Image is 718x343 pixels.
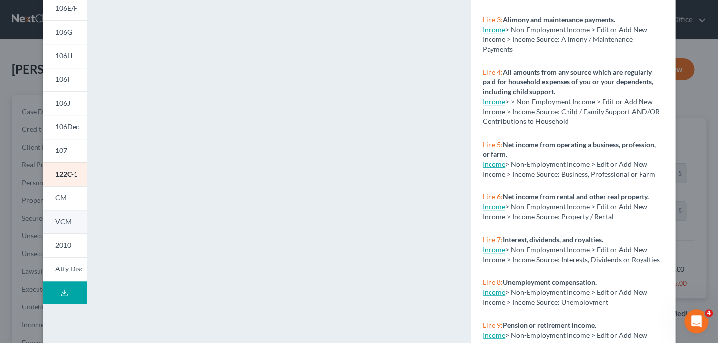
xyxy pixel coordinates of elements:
[43,257,87,281] a: Atty Disc
[483,140,503,149] span: Line 5:
[55,122,79,131] span: 106Dec
[55,99,70,107] span: 106J
[483,97,505,106] a: Income
[483,245,660,264] span: > Non-Employment Income > Edit or Add New Income > Income Source: Interests, Dividends or Royalties
[43,162,87,186] a: 122C-1
[483,68,503,76] span: Line 4:
[55,170,77,178] span: 122C-1
[483,202,505,211] a: Income
[55,51,73,60] span: 106H
[43,210,87,233] a: VCM
[483,288,647,306] span: > Non-Employment Income > Edit or Add New Income > Income Source: Unemployment
[483,68,653,96] strong: All amounts from any source which are regularly paid for household expenses of you or your depend...
[483,25,647,53] span: > Non-Employment Income > Edit or Add New Income > Income Source: Alimony / Maintenance Payments
[483,97,660,125] span: > > Non-Employment Income > Edit or Add New Income > Income Source: Child / Family Support AND/OR...
[55,241,71,249] span: 2010
[43,115,87,139] a: 106Dec
[483,25,505,34] a: Income
[55,193,67,202] span: CM
[43,139,87,162] a: 107
[705,309,713,317] span: 4
[43,44,87,68] a: 106H
[483,278,503,286] span: Line 8:
[55,265,84,273] span: Atty Disc
[43,91,87,115] a: 106J
[503,15,615,24] strong: Alimony and maintenance payments.
[483,288,505,296] a: Income
[43,186,87,210] a: CM
[483,140,656,158] strong: Net income from operating a business, profession, or farm.
[483,235,503,244] span: Line 7:
[55,75,69,83] span: 106I
[483,160,505,168] a: Income
[483,202,647,221] span: > Non-Employment Income > Edit or Add New Income > Income Source: Property / Rental
[483,331,505,339] a: Income
[55,146,67,154] span: 107
[55,4,77,12] span: 106E/F
[483,192,503,201] span: Line 6:
[503,321,596,329] strong: Pension or retirement income.
[55,28,72,36] span: 106G
[43,233,87,257] a: 2010
[503,192,649,201] strong: Net income from rental and other real property.
[483,15,503,24] span: Line 3:
[55,217,72,226] span: VCM
[483,160,655,178] span: > Non-Employment Income > Edit or Add New Income > Income Source: Business, Professional or Farm
[684,309,708,333] iframe: Intercom live chat
[483,321,503,329] span: Line 9:
[503,235,603,244] strong: Interest, dividends, and royalties.
[43,68,87,91] a: 106I
[43,20,87,44] a: 106G
[503,278,597,286] strong: Unemployment compensation.
[483,245,505,254] a: Income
